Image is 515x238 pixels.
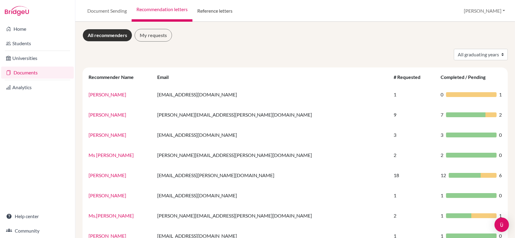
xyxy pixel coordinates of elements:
a: [PERSON_NAME] [89,172,126,178]
a: Analytics [1,81,74,93]
a: Ms [PERSON_NAME] [89,152,134,158]
span: 3 [441,131,444,139]
a: Ms.[PERSON_NAME] [89,213,134,218]
div: # Requested [394,74,427,80]
a: My requests [135,29,172,42]
td: [PERSON_NAME][EMAIL_ADDRESS][PERSON_NAME][DOMAIN_NAME] [154,145,390,165]
td: 9 [390,105,437,125]
span: 1 [499,212,502,219]
td: 2 [390,145,437,165]
span: 7 [441,111,444,118]
a: [PERSON_NAME] [89,193,126,198]
span: 1 [499,91,502,98]
a: All recommenders [83,29,132,42]
div: Email [157,74,175,80]
span: 0 [499,131,502,139]
td: [EMAIL_ADDRESS][PERSON_NAME][DOMAIN_NAME] [154,165,390,185]
a: [PERSON_NAME] [89,112,126,117]
span: 1 [441,192,444,199]
td: 18 [390,165,437,185]
span: 2 [499,111,502,118]
div: Open Intercom Messenger [495,218,509,232]
td: [EMAIL_ADDRESS][DOMAIN_NAME] [154,84,390,105]
td: 2 [390,205,437,226]
a: [PERSON_NAME] [89,132,126,138]
td: [PERSON_NAME][EMAIL_ADDRESS][PERSON_NAME][DOMAIN_NAME] [154,105,390,125]
td: 1 [390,84,437,105]
a: Students [1,37,74,49]
div: Recommender Name [89,74,140,80]
span: 1 [441,212,444,219]
a: [PERSON_NAME] [89,92,126,97]
a: Home [1,23,74,35]
td: [EMAIL_ADDRESS][DOMAIN_NAME] [154,125,390,145]
a: Universities [1,52,74,64]
td: [EMAIL_ADDRESS][DOMAIN_NAME] [154,185,390,205]
span: 0 [499,152,502,159]
span: 12 [441,172,446,179]
td: [PERSON_NAME][EMAIL_ADDRESS][PERSON_NAME][DOMAIN_NAME] [154,205,390,226]
button: [PERSON_NAME] [461,5,508,17]
a: Documents [1,67,74,79]
a: Help center [1,210,74,222]
div: Completed / Pending [441,74,492,80]
span: 0 [441,91,444,98]
td: 1 [390,185,437,205]
td: 3 [390,125,437,145]
span: 2 [441,152,444,159]
img: Bridge-U [5,6,29,16]
a: Community [1,225,74,237]
span: 6 [499,172,502,179]
span: 0 [499,192,502,199]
